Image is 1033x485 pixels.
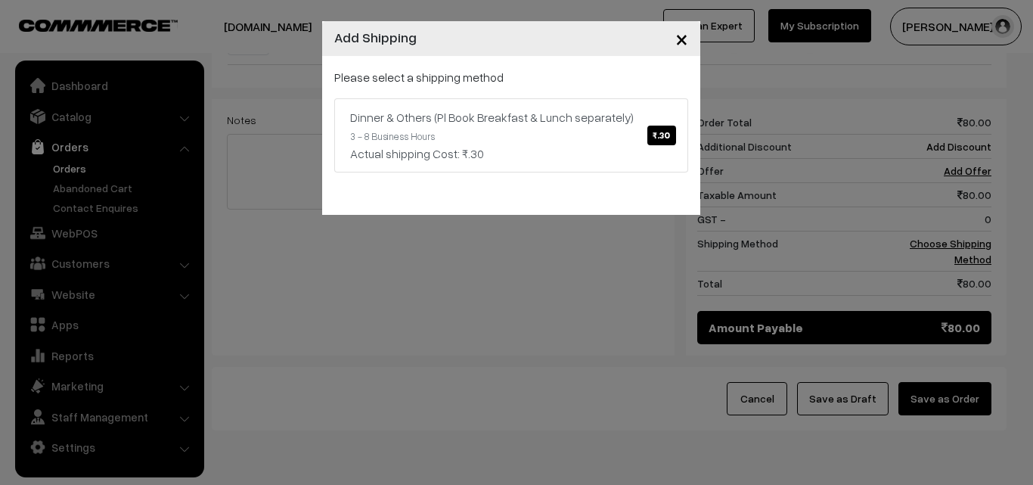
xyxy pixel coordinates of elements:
p: Please select a shipping method [334,68,688,86]
div: Dinner & Others (Pl Book Breakfast & Lunch separately) [350,108,672,126]
button: Close [663,15,700,62]
small: 3 - 8 Business Hours [350,130,435,142]
span: × [675,24,688,52]
h4: Add Shipping [334,27,417,48]
div: Actual shipping Cost: ₹.30 [350,145,672,163]
span: ₹.30 [647,126,675,145]
a: Dinner & Others (Pl Book Breakfast & Lunch separately)₹.30 3 - 8 Business HoursActual shipping Co... [334,98,688,173]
